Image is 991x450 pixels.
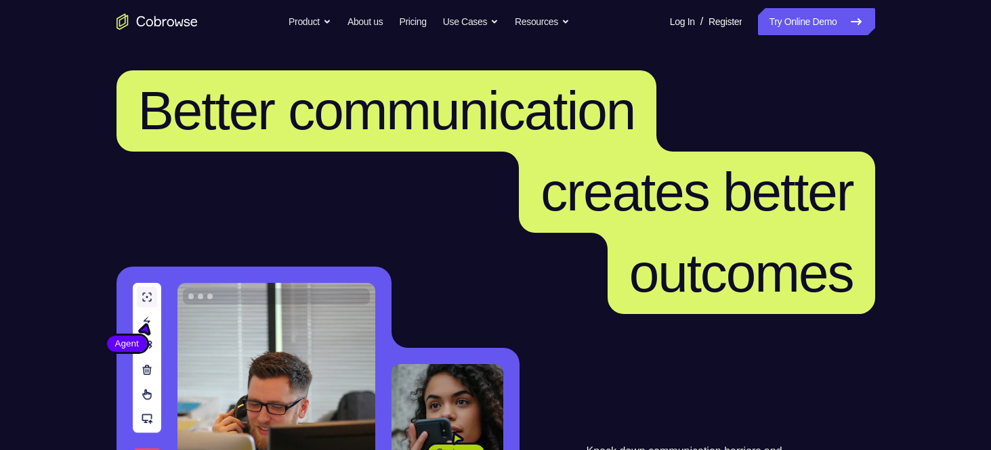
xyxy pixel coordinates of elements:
span: / [700,14,703,30]
button: Use Cases [443,8,499,35]
a: About us [347,8,383,35]
a: Register [709,8,742,35]
a: Pricing [399,8,426,35]
button: Resources [515,8,570,35]
span: creates better [541,162,853,222]
a: Try Online Demo [758,8,874,35]
button: Product [289,8,331,35]
span: Better communication [138,81,635,141]
a: Log In [670,8,695,35]
span: Agent [107,337,147,351]
a: Go to the home page [117,14,198,30]
span: outcomes [629,243,853,303]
